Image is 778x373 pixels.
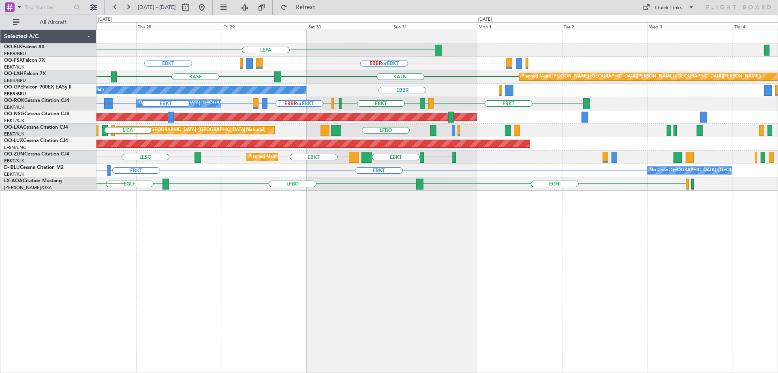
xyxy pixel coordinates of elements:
a: LFSN/ENC [4,144,26,151]
div: [DATE] [98,16,112,23]
a: EBBR/BRU [4,91,26,97]
a: OO-NSGCessna Citation CJ4 [4,112,69,116]
span: OO-FSX [4,58,23,63]
a: EBKT/KJK [4,118,24,124]
span: LX-AOA [4,179,23,183]
a: OO-GPEFalcon 900EX EASy II [4,85,71,90]
a: OO-ROKCessna Citation CJ4 [4,98,69,103]
span: OO-ZUN [4,152,24,157]
span: OO-ELK [4,45,22,50]
div: Mon 1 [477,22,562,30]
div: Planned Maint [GEOGRAPHIC_DATA] ([GEOGRAPHIC_DATA] National) [119,124,265,136]
a: EBKT/KJK [4,171,24,177]
div: Tue 2 [562,22,647,30]
div: Quick Links [655,4,682,12]
button: Refresh [277,1,325,14]
span: All Aircraft [21,19,85,25]
span: OO-LUX [4,138,23,143]
div: Wed 3 [648,22,733,30]
a: LX-AOACitation Mustang [4,179,62,183]
span: OO-LXA [4,125,23,130]
input: Trip Number [25,1,71,13]
button: All Aircraft [9,16,88,29]
a: OO-FSXFalcon 7X [4,58,45,63]
span: D-IBLU [4,165,20,170]
a: OO-LUXCessna Citation CJ4 [4,138,68,143]
span: [DATE] - [DATE] [138,4,176,11]
div: Sat 30 [307,22,392,30]
button: Quick Links [639,1,699,14]
div: [DATE] [478,16,492,23]
a: EBKT/KJK [4,131,24,137]
div: Sun 31 [392,22,477,30]
a: [PERSON_NAME]/QSA [4,185,52,191]
span: OO-ROK [4,98,24,103]
div: Fri 29 [222,22,307,30]
a: D-IBLUCessna Citation M2 [4,165,64,170]
a: OO-LXACessna Citation CJ4 [4,125,68,130]
a: OO-ZUNCessna Citation CJ4 [4,152,69,157]
a: EBKT/KJK [4,64,24,70]
span: OO-GPE [4,85,23,90]
span: OO-NSG [4,112,24,116]
a: EBKT/KJK [4,104,24,110]
div: Owner [GEOGRAPHIC_DATA]-[GEOGRAPHIC_DATA] [139,97,248,110]
div: Thu 28 [136,22,221,30]
a: EBBR/BRU [4,78,26,84]
a: OO-ELKFalcon 8X [4,45,45,50]
span: OO-LAH [4,71,24,76]
div: Planned Maint [PERSON_NAME]-[GEOGRAPHIC_DATA][PERSON_NAME] ([GEOGRAPHIC_DATA][PERSON_NAME]) [522,71,761,83]
div: Planned Maint Kortrijk-[GEOGRAPHIC_DATA] [248,151,343,163]
a: EBKT/KJK [4,158,24,164]
a: OO-LAHFalcon 7X [4,71,46,76]
a: EBBR/BRU [4,51,26,57]
span: Refresh [289,4,323,10]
